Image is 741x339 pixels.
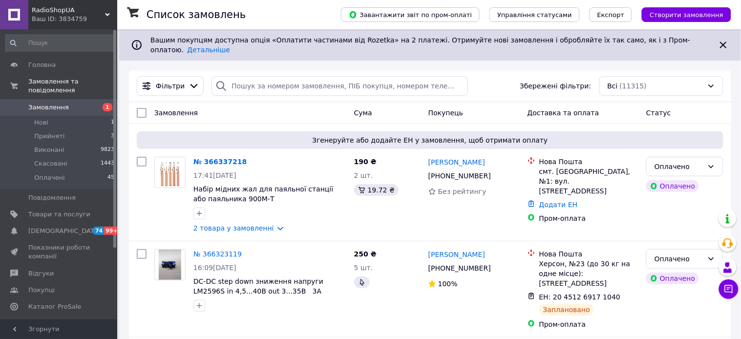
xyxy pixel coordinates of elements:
span: 250 ₴ [354,250,377,258]
button: Чат з покупцем [719,279,739,299]
span: Всі [608,81,618,91]
a: 2 товара у замовленні [193,224,274,232]
img: Фото товару [157,157,183,188]
span: 1443 [101,159,114,168]
span: 1 [111,118,114,127]
span: 100% [438,280,458,288]
div: Пром-оплата [539,319,638,329]
a: Додати ЕН [539,201,578,209]
span: 190 ₴ [354,158,377,166]
a: Набір мідних жал для паяльної станції або паяльника 900М-Т [193,185,333,203]
span: Покупці [28,286,55,295]
span: Показники роботи компанії [28,243,90,261]
button: Управління статусами [489,7,580,22]
a: Створити замовлення [632,10,731,18]
span: Головна [28,61,56,69]
h1: Список замовлень [147,9,246,21]
div: Пром-оплата [539,213,638,223]
span: Доставка та оплата [528,109,599,117]
span: 1 [103,103,112,111]
span: Фільтри [156,81,185,91]
span: Збережені фільтри: [520,81,591,91]
span: Замовлення та повідомлення [28,77,117,95]
div: 19.72 ₴ [354,184,399,196]
a: Фото товару [154,157,186,188]
span: Замовлення [28,103,69,112]
span: Згенеруйте або додайте ЕН у замовлення, щоб отримати оплату [141,135,720,145]
div: Оплачено [646,180,699,192]
span: 2 шт. [354,171,373,179]
div: [PHONE_NUMBER] [426,261,493,275]
div: Ваш ID: 3834759 [32,15,117,23]
span: Повідомлення [28,193,76,202]
span: Скасовані [34,159,67,168]
div: Оплачено [655,254,703,264]
span: Експорт [597,11,625,19]
span: Завантажити звіт по пром-оплаті [349,10,472,19]
span: Оплачені [34,173,65,182]
div: Нова Пошта [539,249,638,259]
span: Без рейтингу [438,188,487,195]
a: Фото товару [154,249,186,280]
span: Cума [354,109,372,117]
div: Заплановано [539,304,594,316]
a: [PERSON_NAME] [428,250,485,259]
div: Нова Пошта [539,157,638,167]
span: 74 [93,227,104,235]
span: 45 [107,173,114,182]
div: [PHONE_NUMBER] [426,169,493,183]
a: № 366323119 [193,250,242,258]
span: Управління статусами [497,11,572,19]
img: Фото товару [159,250,182,280]
span: Прийняті [34,132,64,141]
a: DC-DC step down зниження напруги LM2596S in 4,5...40В out 3...35В 3A [193,277,323,295]
a: № 366337218 [193,158,247,166]
span: Виконані [34,146,64,154]
div: смт. [GEOGRAPHIC_DATA], №1: вул. [STREET_ADDRESS] [539,167,638,196]
button: Експорт [590,7,633,22]
span: RadioShopUA [32,6,105,15]
input: Пошук [5,34,115,52]
span: 99+ [104,227,120,235]
span: ЕН: 20 4512 6917 1040 [539,293,621,301]
span: 17:41[DATE] [193,171,236,179]
span: Статус [646,109,671,117]
a: Детальніше [187,46,230,54]
button: Створити замовлення [642,7,731,22]
span: Замовлення [154,109,198,117]
span: Каталог ProSale [28,302,81,311]
a: [PERSON_NAME] [428,157,485,167]
div: Оплачено [646,273,699,284]
span: 9823 [101,146,114,154]
span: Нові [34,118,48,127]
input: Пошук за номером замовлення, ПІБ покупця, номером телефону, Email, номером накладної [212,76,468,96]
span: (11315) [620,82,647,90]
span: Вашим покупцям доступна опція «Оплатити частинами від Rozetka» на 2 платежі. Отримуйте нові замов... [150,36,690,54]
button: Завантажити звіт по пром-оплаті [341,7,480,22]
span: [DEMOGRAPHIC_DATA] [28,227,101,235]
span: 3 [111,132,114,141]
span: Покупець [428,109,463,117]
div: Херсон, №23 (до 30 кг на одне місце): [STREET_ADDRESS] [539,259,638,288]
span: 5 шт. [354,264,373,272]
div: Оплачено [655,161,703,172]
span: Товари та послуги [28,210,90,219]
span: Створити замовлення [650,11,723,19]
span: 16:09[DATE] [193,264,236,272]
span: Відгуки [28,269,54,278]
